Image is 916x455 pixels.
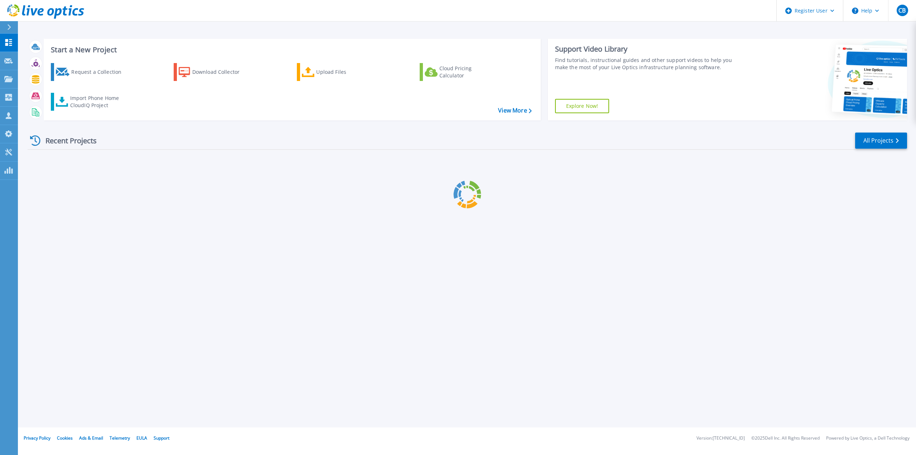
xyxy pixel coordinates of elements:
[70,95,126,109] div: Import Phone Home CloudIQ Project
[57,435,73,441] a: Cookies
[110,435,130,441] a: Telemetry
[420,63,500,81] a: Cloud Pricing Calculator
[51,63,131,81] a: Request a Collection
[498,107,531,114] a: View More
[192,65,250,79] div: Download Collector
[154,435,169,441] a: Support
[79,435,103,441] a: Ads & Email
[751,436,820,441] li: © 2025 Dell Inc. All Rights Reserved
[297,63,377,81] a: Upload Files
[555,99,609,113] a: Explore Now!
[136,435,147,441] a: EULA
[439,65,497,79] div: Cloud Pricing Calculator
[696,436,745,441] li: Version: [TECHNICAL_ID]
[51,46,531,54] h3: Start a New Project
[555,57,741,71] div: Find tutorials, instructional guides and other support videos to help you make the most of your L...
[24,435,50,441] a: Privacy Policy
[71,65,129,79] div: Request a Collection
[174,63,254,81] a: Download Collector
[898,8,906,13] span: CB
[28,132,106,149] div: Recent Projects
[555,44,741,54] div: Support Video Library
[826,436,910,441] li: Powered by Live Optics, a Dell Technology
[316,65,373,79] div: Upload Files
[855,133,907,149] a: All Projects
